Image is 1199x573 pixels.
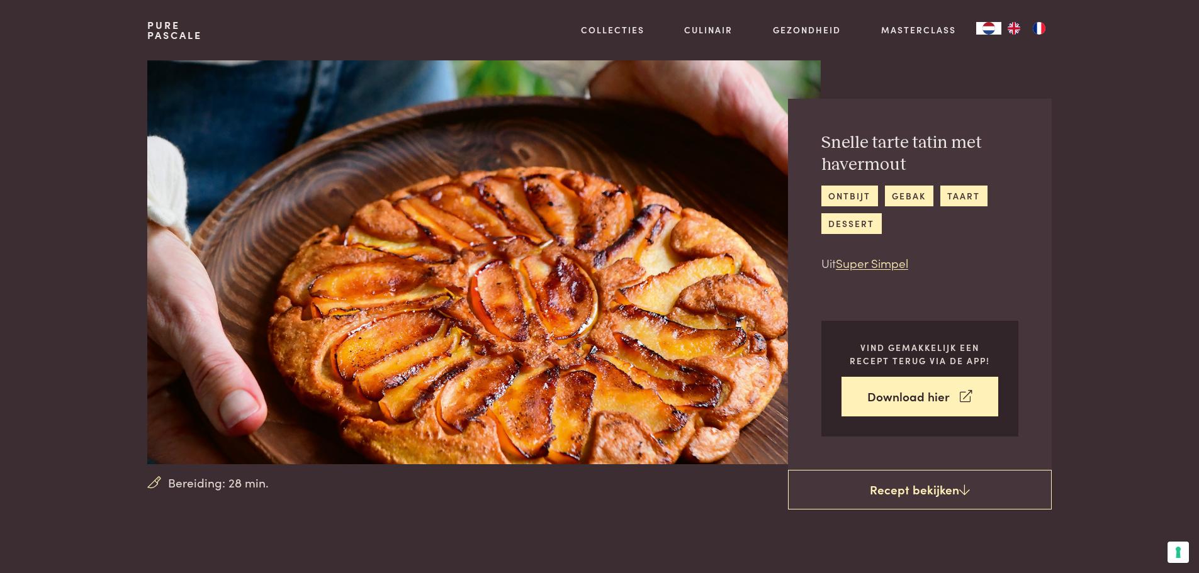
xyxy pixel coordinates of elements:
a: Culinair [684,23,733,36]
span: Bereiding: 28 min. [168,474,269,492]
a: taart [940,186,988,206]
p: Vind gemakkelijk een recept terug via de app! [842,341,998,367]
a: FR [1027,22,1052,35]
a: dessert [821,213,882,234]
a: Recept bekijken [788,470,1052,510]
a: NL [976,22,1001,35]
a: Download hier [842,377,998,416]
a: ontbijt [821,186,878,206]
button: Uw voorkeuren voor toestemming voor trackingtechnologieën [1168,542,1189,563]
img: Snelle tarte tatin met havermout [147,60,820,464]
a: Super Simpel [836,254,908,271]
a: PurePascale [147,20,202,40]
p: Uit [821,254,1018,272]
aside: Language selected: Nederlands [976,22,1052,35]
a: gebak [885,186,933,206]
div: Language [976,22,1001,35]
a: EN [1001,22,1027,35]
a: Masterclass [881,23,956,36]
ul: Language list [1001,22,1052,35]
a: Gezondheid [773,23,841,36]
a: Collecties [581,23,645,36]
h2: Snelle tarte tatin met havermout [821,132,1018,175]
